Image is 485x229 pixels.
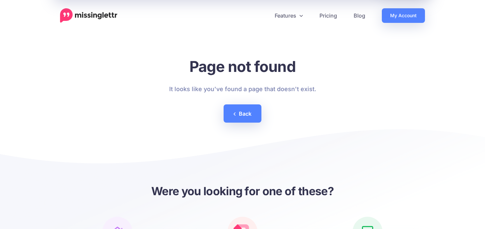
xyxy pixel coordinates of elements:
a: My Account [382,8,425,23]
a: Pricing [311,8,345,23]
h3: Were you looking for one of these? [60,184,425,199]
h1: Page not found [169,57,316,76]
p: It looks like you've found a page that doesn't exist. [169,84,316,94]
a: Back [224,104,261,123]
a: Blog [345,8,374,23]
a: Features [266,8,311,23]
